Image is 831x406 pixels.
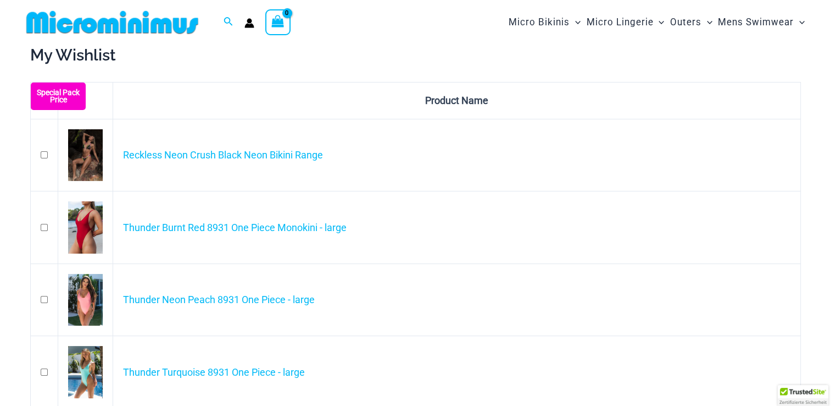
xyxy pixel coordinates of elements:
[425,95,488,106] span: Product Name
[583,6,667,39] a: Micro LingerieMenu ToggleMenu Toggle
[265,9,291,35] a: View Shopping Cart, empty
[123,149,323,161] a: Reckless Neon Crush Black Neon Bikini Range
[667,6,715,39] a: OutersMenu ToggleMenu Toggle
[570,8,581,36] span: Menu Toggle
[701,8,712,36] span: Menu Toggle
[68,129,103,182] img: Reckless Neon Crush Black Neon 306 Tri Top 296 Cheeky 04
[22,10,203,35] img: MM SHOP LOGO FLAT
[123,366,305,378] a: Thunder Turquoise 8931 One Piece - large
[586,8,653,36] span: Micro Lingerie
[68,274,103,326] img: Thunder Neon Peach 8931 One Piece 01
[123,294,315,305] a: Thunder Neon Peach 8931 One Piece - large
[653,8,664,36] span: Menu Toggle
[715,6,807,39] a: Mens SwimwearMenu ToggleMenu Toggle
[30,45,801,65] h2: My Wishlist
[509,8,570,36] span: Micro Bikinis
[68,346,103,398] img: Thunder Turquoise 8931 One Piece 03
[68,201,103,254] img: Thunder Burnt Red 8931 One piece 01
[504,4,809,41] nav: Site Navigation
[670,8,701,36] span: Outers
[31,89,86,103] b: Special Pack Price
[244,18,254,28] a: Account icon link
[224,15,233,29] a: Search icon link
[123,222,347,233] a: Thunder Burnt Red 8931 One Piece Monokini - large
[794,8,805,36] span: Menu Toggle
[778,385,828,406] div: TrustedSite Certified
[506,6,583,39] a: Micro BikinisMenu ToggleMenu Toggle
[718,8,794,36] span: Mens Swimwear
